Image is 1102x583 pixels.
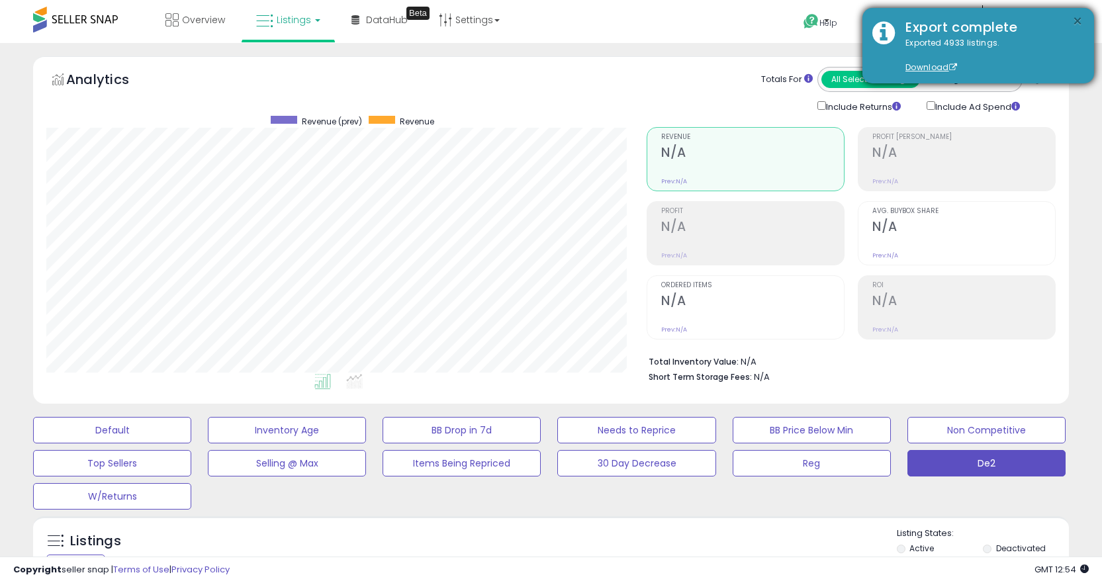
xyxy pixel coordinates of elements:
div: Export complete [895,18,1084,37]
span: Ordered Items [661,282,844,289]
button: Selling @ Max [208,450,366,476]
button: BB Drop in 7d [383,417,541,443]
small: Prev: N/A [661,326,687,334]
button: Top Sellers [33,450,191,476]
i: Get Help [803,13,819,30]
button: 30 Day Decrease [557,450,715,476]
span: Overview [182,13,225,26]
h5: Analytics [66,70,155,92]
a: Help [793,3,863,43]
button: Reg [733,450,891,476]
span: Avg. Buybox Share [872,208,1055,215]
div: Clear All Filters [46,555,105,567]
span: Profit [PERSON_NAME] [872,134,1055,141]
span: Profit [661,208,844,215]
span: ROI [872,282,1055,289]
span: DataHub [366,13,408,26]
b: Total Inventory Value: [649,356,739,367]
button: Items Being Repriced [383,450,541,476]
h2: N/A [872,293,1055,311]
div: Exported 4933 listings. [895,37,1084,74]
button: All Selected Listings [821,71,920,88]
button: W/Returns [33,483,191,510]
b: Short Term Storage Fees: [649,371,752,382]
h5: Listings [70,532,121,551]
small: Prev: N/A [872,177,898,185]
span: N/A [754,371,770,383]
button: Default [33,417,191,443]
strong: Copyright [13,563,62,576]
label: Active [909,543,934,554]
h2: N/A [661,219,844,237]
a: Privacy Policy [171,563,230,576]
h2: N/A [661,293,844,311]
button: Non Competitive [907,417,1066,443]
button: De2 [907,450,1066,476]
button: × [1072,13,1083,30]
span: Revenue (prev) [302,116,362,127]
small: Prev: N/A [661,177,687,185]
small: Prev: N/A [872,326,898,334]
h2: N/A [872,219,1055,237]
a: Terms of Use [113,563,169,576]
span: 2025-10-13 12:54 GMT [1034,563,1089,576]
span: Help [819,17,837,28]
span: Revenue [400,116,434,127]
h2: N/A [661,145,844,163]
div: seller snap | | [13,564,230,576]
button: Needs to Reprice [557,417,715,443]
a: Download [905,62,957,73]
div: Tooltip anchor [406,7,430,20]
span: Revenue [661,134,844,141]
div: Totals For [761,73,813,86]
div: Include Ad Spend [917,99,1041,114]
label: Deactivated [996,543,1046,554]
li: N/A [649,353,1046,369]
div: Include Returns [807,99,917,114]
p: Listing States: [897,527,1069,540]
h2: N/A [872,145,1055,163]
span: Listings [277,13,311,26]
button: BB Price Below Min [733,417,891,443]
button: Inventory Age [208,417,366,443]
small: Prev: N/A [661,251,687,259]
small: Prev: N/A [872,251,898,259]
